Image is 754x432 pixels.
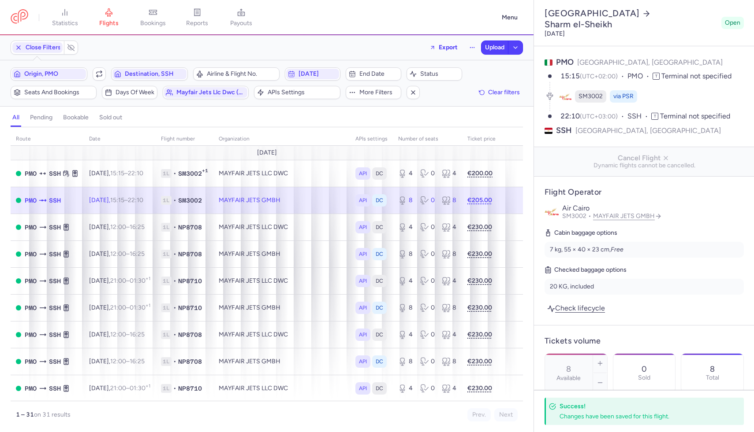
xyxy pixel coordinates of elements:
span: – [110,250,145,258]
span: Punta Raisi, Palermo, Italy [25,276,37,286]
div: 4 [398,384,413,393]
span: • [173,169,176,178]
time: 15:15 [110,196,124,204]
div: 0 [420,384,435,393]
td: MAYFAIR JETS GMBH [213,348,350,375]
span: Terminal not specified [661,72,732,80]
strong: €230.00 [467,331,492,338]
span: API [359,384,367,393]
span: DC [376,303,383,312]
time: 22:10 [128,170,143,177]
span: [DATE] [257,149,277,156]
p: Sold [638,374,650,381]
span: DC [376,223,383,232]
span: 1L [161,196,172,205]
div: 8 [398,357,413,366]
time: 12:00 [110,331,126,338]
div: 0 [420,250,435,258]
time: 21:00 [110,277,126,284]
i: Free [611,246,623,253]
span: PMO [627,71,653,81]
time: 22:10 [560,112,580,120]
span: [DATE], [89,196,143,204]
td: MAYFAIR JETS LLC DWC [213,214,350,240]
span: +1 [202,168,208,177]
span: [DATE], [89,223,145,231]
span: More filters [359,89,398,96]
span: • [173,250,176,258]
a: MAYFAIR JETS GMBH [593,212,662,220]
div: 4 [398,169,413,178]
span: API [359,169,367,178]
span: Upload [485,44,504,51]
td: MAYFAIR JETS LLC DWC [213,267,350,294]
div: 8 [398,250,413,258]
span: API [359,303,367,312]
span: • [173,223,176,232]
time: 16:25 [130,223,145,231]
h5: Cabin baggage options [545,228,744,238]
span: • [173,277,176,285]
h4: pending [30,114,52,122]
span: Sharm el-Sheikh International Airport, Sharm el-Sheikh, Egypt [49,169,61,178]
span: APIs settings [268,89,337,96]
span: via PSR [613,92,634,101]
span: • [173,330,176,339]
time: 01:30 [130,384,150,392]
span: 1L [161,357,172,366]
th: APIs settings [350,133,393,146]
a: Check lifecycle [545,302,608,314]
time: 01:30 [130,304,150,311]
img: Air Cairo logo [545,204,559,218]
div: Changes have been saved for this flight. [560,412,724,421]
button: Menu [496,9,523,26]
h5: Checked baggage options [545,265,744,275]
span: Cancel Flight [541,154,747,162]
span: SSH [49,384,61,393]
div: 0 [420,223,435,232]
a: flights [87,8,131,27]
div: 0 [420,357,435,366]
span: End date [359,70,398,78]
label: Available [556,375,581,382]
span: DC [376,277,383,285]
span: 1L [161,223,172,232]
th: organization [213,133,350,146]
strong: €230.00 [467,250,492,258]
div: 4 [442,384,457,393]
span: Days of week [116,89,154,96]
span: DC [376,384,383,393]
button: Seats and bookings [11,86,97,99]
time: [DATE] [545,30,565,37]
span: NP8710 [178,303,202,312]
div: 8 [398,303,413,312]
div: 8 [442,303,457,312]
span: Origin, PMO [24,70,84,78]
span: PMO [25,384,37,393]
a: statistics [43,8,87,27]
div: 4 [442,169,457,178]
span: [DATE], [89,384,150,392]
span: – [110,304,150,311]
div: 4 [442,223,457,232]
span: mayfair jets llc dwc (+1) [176,89,246,96]
span: (UTC+02:00) [580,73,618,80]
span: API [359,223,367,232]
span: OPEN [16,278,21,284]
button: Origin, PMO [11,67,87,81]
h4: bookable [63,114,89,122]
th: Flight number [156,133,213,146]
span: SM3002 [178,196,202,205]
span: – [110,170,143,177]
td: MAYFAIR JETS LLC DWC [213,375,350,402]
span: [DATE], [89,331,145,338]
figure: SM airline logo [559,90,571,103]
div: 0 [420,303,435,312]
strong: 1 – 31 [16,411,34,418]
span: [DATE], [89,304,150,311]
span: SSH [627,111,651,122]
span: Punta Raisi, Palermo, Italy [25,169,37,178]
span: • [173,357,176,366]
span: Punta Raisi, Palermo, Italy [25,249,37,259]
span: [DATE], [89,277,150,284]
